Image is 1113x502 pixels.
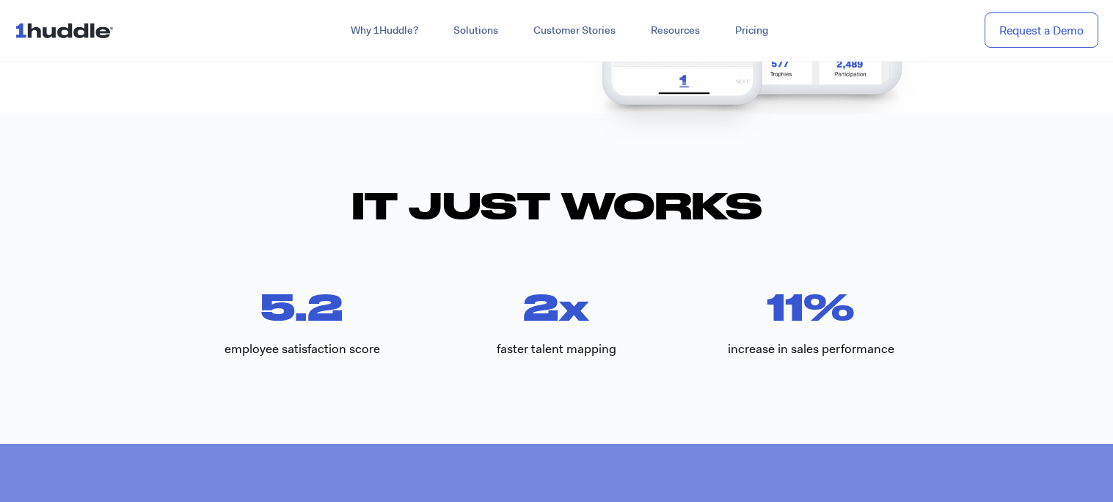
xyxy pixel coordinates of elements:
div: increase in sales performance [684,324,938,374]
a: Customer Stories [516,18,633,44]
div: faster talent mapping [429,324,684,374]
div: employee satisfaction score [175,324,430,374]
span: x [559,288,683,324]
span: 11 [767,288,803,324]
a: Resources [633,18,718,44]
span: 5.2 [260,288,343,324]
a: Pricing [718,18,786,44]
img: ... [15,16,120,44]
span: % [803,288,938,324]
span: 2 [523,288,559,324]
a: Why 1Huddle? [333,18,436,44]
a: Request a Demo [985,12,1098,48]
a: Solutions [436,18,516,44]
